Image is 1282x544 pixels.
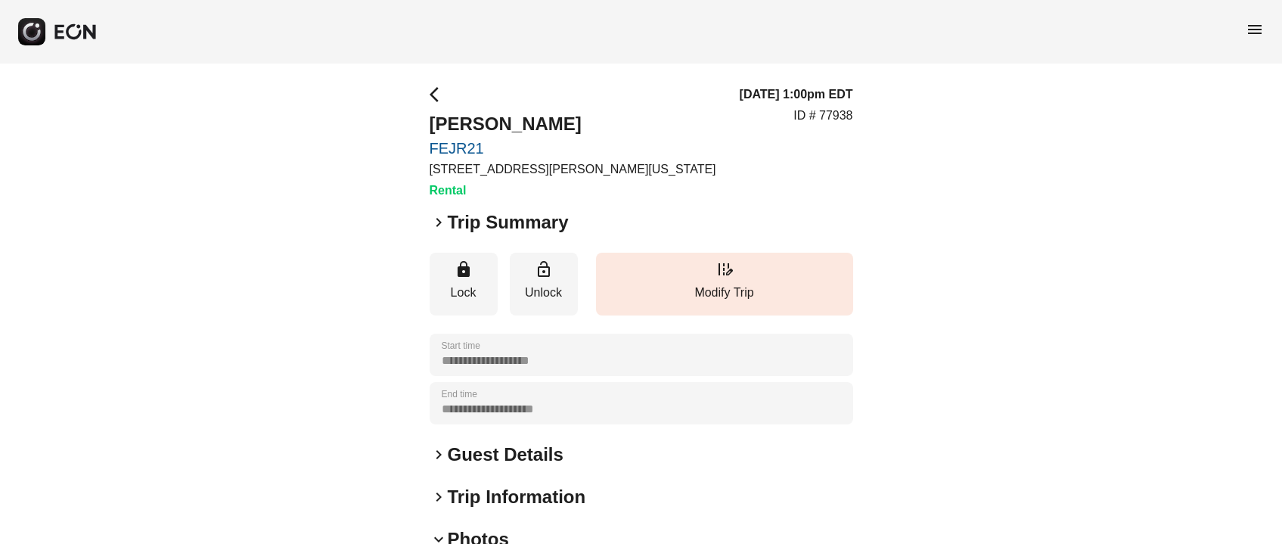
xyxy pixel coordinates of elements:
[430,85,448,104] span: arrow_back_ios
[535,260,553,278] span: lock_open
[430,182,716,200] h3: Rental
[430,139,716,157] a: FEJR21
[430,112,716,136] h2: [PERSON_NAME]
[1246,20,1264,39] span: menu
[604,284,846,302] p: Modify Trip
[430,160,716,179] p: [STREET_ADDRESS][PERSON_NAME][US_STATE]
[510,253,578,316] button: Unlock
[596,253,853,316] button: Modify Trip
[793,107,852,125] p: ID # 77938
[448,443,563,467] h2: Guest Details
[430,213,448,232] span: keyboard_arrow_right
[448,485,586,509] h2: Trip Information
[430,446,448,464] span: keyboard_arrow_right
[715,260,734,278] span: edit_road
[455,260,473,278] span: lock
[740,85,853,104] h3: [DATE] 1:00pm EDT
[517,284,570,302] p: Unlock
[437,284,490,302] p: Lock
[448,210,569,235] h2: Trip Summary
[430,488,448,506] span: keyboard_arrow_right
[430,253,498,316] button: Lock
